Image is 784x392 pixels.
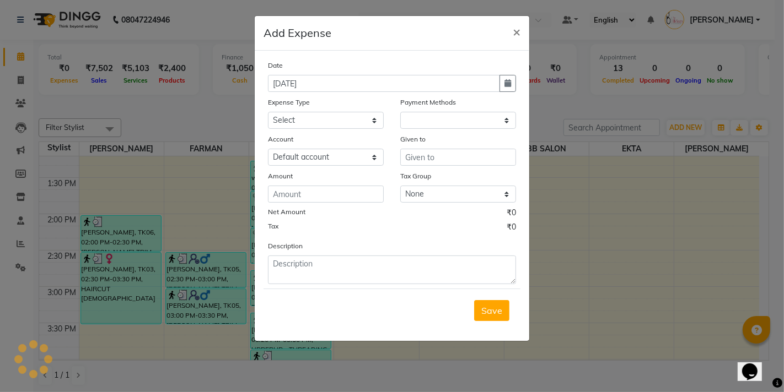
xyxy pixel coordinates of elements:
input: Amount [268,186,384,203]
span: Save [481,305,502,316]
span: × [513,23,520,40]
label: Net Amount [268,207,305,217]
input: Given to [400,149,516,166]
label: Payment Methods [400,97,456,107]
label: Expense Type [268,97,310,107]
span: ₹0 [507,221,516,236]
iframe: chat widget [738,348,773,381]
label: Account [268,134,293,144]
label: Date [268,61,283,70]
button: Close [504,16,529,47]
label: Description [268,241,303,251]
button: Save [474,300,509,321]
label: Tax [268,221,278,231]
label: Given to [400,134,426,144]
span: ₹0 [507,207,516,221]
label: Tax Group [400,171,431,181]
h5: Add Expense [264,25,331,41]
label: Amount [268,171,293,181]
